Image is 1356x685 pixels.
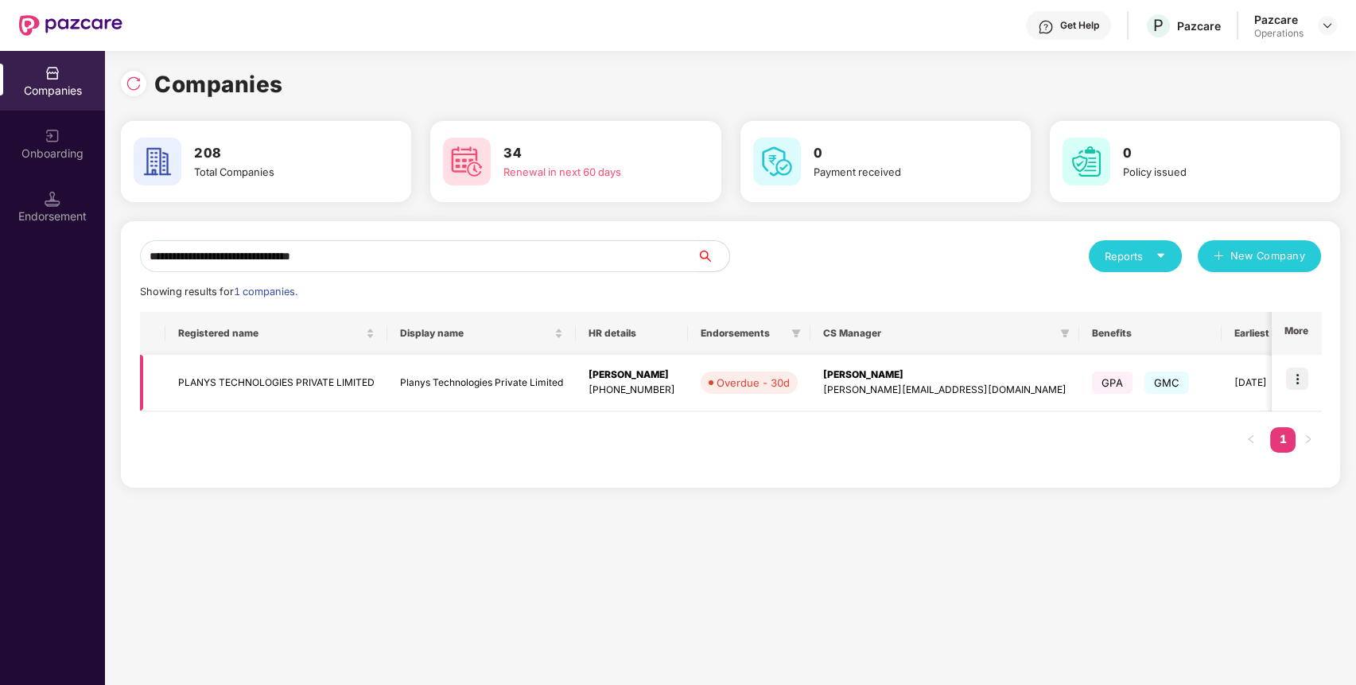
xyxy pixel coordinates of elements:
[1296,427,1321,453] button: right
[19,15,122,36] img: New Pazcare Logo
[1286,368,1308,390] img: icon
[589,368,675,383] div: [PERSON_NAME]
[717,375,790,391] div: Overdue - 30d
[165,355,387,411] td: PLANYS TECHNOLOGIES PRIVATE LIMITED
[823,383,1067,398] div: [PERSON_NAME][EMAIL_ADDRESS][DOMAIN_NAME]
[194,164,367,180] div: Total Companies
[1177,18,1221,33] div: Pazcare
[503,143,676,164] h3: 34
[1198,240,1321,272] button: plusNew Company
[1222,312,1324,355] th: Earliest Renewal
[1321,19,1334,32] img: svg+xml;base64,PHN2ZyBpZD0iRHJvcGRvd24tMzJ4MzIiIHhtbG5zPSJodHRwOi8vd3d3LnczLm9yZy8yMDAwL3N2ZyIgd2...
[165,312,387,355] th: Registered name
[234,286,297,298] span: 1 companies.
[701,327,785,340] span: Endorsements
[1156,251,1166,261] span: caret-down
[134,138,181,185] img: svg+xml;base64,PHN2ZyB4bWxucz0iaHR0cDovL3d3dy53My5vcmcvMjAwMC9zdmciIHdpZHRoPSI2MCIgaGVpZ2h0PSI2MC...
[576,312,688,355] th: HR details
[823,327,1054,340] span: CS Manager
[1304,434,1313,444] span: right
[140,286,297,298] span: Showing results for
[1246,434,1256,444] span: left
[503,164,676,180] div: Renewal in next 60 days
[589,383,675,398] div: [PHONE_NUMBER]
[1254,12,1304,27] div: Pazcare
[45,191,60,207] img: svg+xml;base64,PHN2ZyB3aWR0aD0iMTQuNSIgaGVpZ2h0PSIxNC41IiB2aWV3Qm94PSIwIDAgMTYgMTYiIGZpbGw9Im5vbm...
[387,355,576,411] td: Planys Technologies Private Limited
[1144,372,1190,394] span: GMC
[1238,427,1264,453] li: Previous Page
[1296,427,1321,453] li: Next Page
[400,327,551,340] span: Display name
[1153,16,1164,35] span: P
[1238,427,1264,453] button: left
[1105,248,1166,264] div: Reports
[791,329,801,338] span: filter
[1270,427,1296,451] a: 1
[154,67,283,102] h1: Companies
[1254,27,1304,40] div: Operations
[697,240,730,272] button: search
[1057,324,1073,343] span: filter
[1038,19,1054,35] img: svg+xml;base64,PHN2ZyBpZD0iSGVscC0zMngzMiIgeG1sbnM9Imh0dHA6Ly93d3cudzMub3JnLzIwMDAvc3ZnIiB3aWR0aD...
[1063,138,1110,185] img: svg+xml;base64,PHN2ZyB4bWxucz0iaHR0cDovL3d3dy53My5vcmcvMjAwMC9zdmciIHdpZHRoPSI2MCIgaGVpZ2h0PSI2MC...
[1092,372,1133,394] span: GPA
[45,128,60,144] img: svg+xml;base64,PHN2ZyB3aWR0aD0iMjAiIGhlaWdodD0iMjAiIHZpZXdCb3g9IjAgMCAyMCAyMCIgZmlsbD0ibm9uZSIgeG...
[194,143,367,164] h3: 208
[823,368,1067,383] div: [PERSON_NAME]
[1060,329,1070,338] span: filter
[45,65,60,81] img: svg+xml;base64,PHN2ZyBpZD0iQ29tcGFuaWVzIiB4bWxucz0iaHR0cDovL3d3dy53My5vcmcvMjAwMC9zdmciIHdpZHRoPS...
[697,250,729,263] span: search
[1123,164,1296,180] div: Policy issued
[1079,312,1222,355] th: Benefits
[1222,355,1324,411] td: [DATE]
[814,143,986,164] h3: 0
[1270,427,1296,453] li: 1
[1272,312,1321,355] th: More
[1214,251,1224,263] span: plus
[126,76,142,91] img: svg+xml;base64,PHN2ZyBpZD0iUmVsb2FkLTMyeDMyIiB4bWxucz0iaHR0cDovL3d3dy53My5vcmcvMjAwMC9zdmciIHdpZH...
[753,138,801,185] img: svg+xml;base64,PHN2ZyB4bWxucz0iaHR0cDovL3d3dy53My5vcmcvMjAwMC9zdmciIHdpZHRoPSI2MCIgaGVpZ2h0PSI2MC...
[178,327,363,340] span: Registered name
[814,164,986,180] div: Payment received
[387,312,576,355] th: Display name
[443,138,491,185] img: svg+xml;base64,PHN2ZyB4bWxucz0iaHR0cDovL3d3dy53My5vcmcvMjAwMC9zdmciIHdpZHRoPSI2MCIgaGVpZ2h0PSI2MC...
[1060,19,1099,32] div: Get Help
[1123,143,1296,164] h3: 0
[788,324,804,343] span: filter
[1230,248,1306,264] span: New Company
